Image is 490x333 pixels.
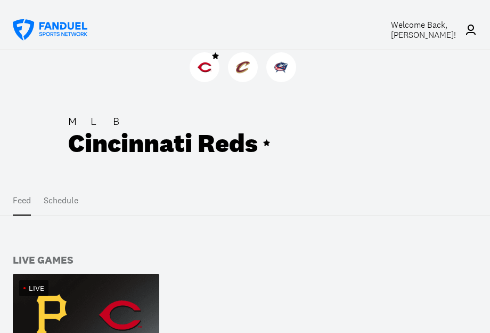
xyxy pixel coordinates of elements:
div: MLB [68,115,271,128]
button: Schedule [44,186,78,216]
a: CavaliersCavaliers [228,74,262,84]
img: CINCINNATI REDS team logo [13,113,60,160]
img: Blue Jackets [274,60,288,74]
a: RedsReds [190,74,224,84]
button: Feed [13,186,31,216]
span: Welcome Back, [PERSON_NAME] ! [391,19,456,41]
img: Reds [198,60,211,74]
a: Blue JacketsBlue Jackets [266,74,300,84]
a: FanDuel Sports Network [13,19,87,41]
div: Live Games [13,255,73,265]
div: Live [29,284,44,292]
a: Welcome Back,[PERSON_NAME]! [360,20,477,40]
div: Cincinnati Reds [68,128,258,158]
img: Cavaliers [236,60,250,74]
